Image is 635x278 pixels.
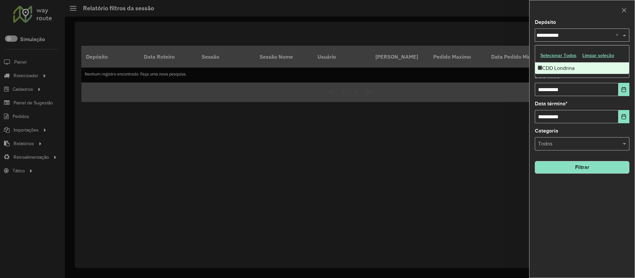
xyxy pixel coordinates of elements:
[618,83,629,96] button: Choose Date
[535,161,629,174] button: Filtrar
[579,50,617,61] button: Limpar seleção
[618,110,629,123] button: Choose Date
[537,50,579,61] button: Selecionar Todos
[535,18,556,26] label: Depósito
[535,127,558,135] label: Categoria
[535,45,629,78] ng-dropdown-panel: Options list
[615,31,621,39] span: Clear all
[535,63,629,74] div: CDD Londrina
[535,100,568,108] label: Data término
